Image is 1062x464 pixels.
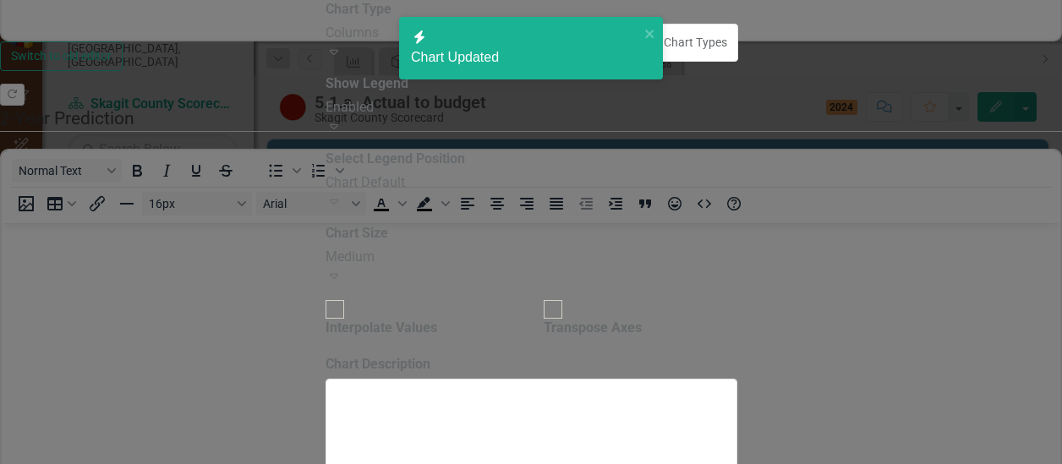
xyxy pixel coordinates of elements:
[644,24,656,43] button: close
[326,74,408,94] label: Show Legend
[326,224,388,243] label: Chart Size
[326,355,430,374] label: Chart Description
[625,24,738,63] button: View Chart Types
[326,173,737,193] div: Chart Default
[411,48,639,68] div: Chart Updated
[326,319,437,338] div: Interpolate Values
[326,24,627,43] div: Columns
[326,248,737,267] div: Medium
[326,150,465,169] label: Select Legend Position
[544,319,642,338] div: Transpose Axes
[326,98,737,117] div: Enabled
